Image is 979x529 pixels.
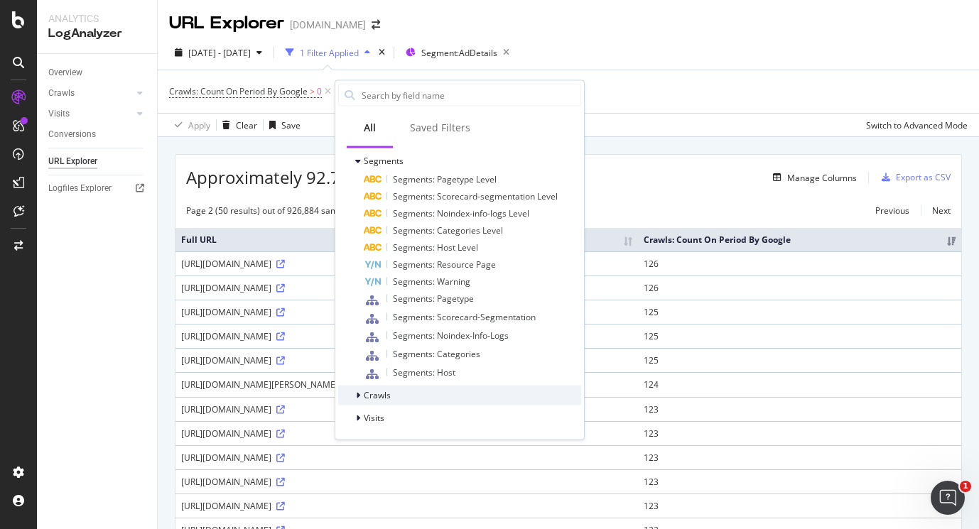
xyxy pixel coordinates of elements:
[638,493,961,518] td: 123
[181,330,632,342] div: [URL][DOMAIN_NAME]
[186,165,453,190] span: Approximately 92.7M URLs found
[181,403,632,415] div: [URL][DOMAIN_NAME]
[264,114,301,136] button: Save
[393,190,558,202] span: Segments: Scorecard-segmentation Level
[393,329,509,342] span: Segments: Noindex-Info-Logs
[410,121,470,135] div: Saved Filters
[876,166,951,189] button: Export as CSV
[638,421,961,445] td: 123
[638,300,961,324] td: 125
[169,85,308,97] span: Crawls: Count On Period By Google
[188,119,210,131] div: Apply
[181,476,632,488] div: [URL][DOMAIN_NAME]
[393,348,480,360] span: Segments: Categories
[181,258,632,270] div: [URL][DOMAIN_NAME]
[638,276,961,300] td: 126
[421,47,497,59] span: Segment: AdDetails
[169,41,268,64] button: [DATE] - [DATE]
[169,11,284,36] div: URL Explorer
[48,107,70,121] div: Visits
[48,127,147,142] a: Conversions
[48,154,97,169] div: URL Explorer
[48,181,147,196] a: Logfiles Explorer
[300,47,359,59] div: 1 Filter Applied
[393,241,478,253] span: Segments: Host Level
[364,412,384,424] span: Visits
[181,427,632,440] div: [URL][DOMAIN_NAME]
[317,82,322,102] span: 0
[393,276,470,288] span: Segments: Warning
[638,469,961,493] td: 123
[866,119,968,131] div: Switch to Advanced Mode
[310,85,315,97] span: >
[393,366,455,378] span: Segments: Host
[360,84,580,106] input: Search by field name
[787,172,857,184] div: Manage Columns
[864,200,921,221] a: Previous
[334,83,391,100] button: Add Filter
[393,293,474,305] span: Segments: Pagetype
[48,107,133,121] a: Visits
[638,348,961,372] td: 125
[181,282,632,294] div: [URL][DOMAIN_NAME]
[638,372,961,396] td: 124
[48,26,146,42] div: LogAnalyzer
[48,154,147,169] a: URL Explorer
[181,306,632,318] div: [URL][DOMAIN_NAME]
[860,114,968,136] button: Switch to Advanced Mode
[364,389,391,401] span: Crawls
[372,20,380,30] div: arrow-right-arrow-left
[181,452,632,464] div: [URL][DOMAIN_NAME]
[921,200,951,221] a: Next
[767,169,857,186] button: Manage Columns
[393,224,503,236] span: Segments: Categories Level
[960,481,971,492] span: 1
[48,181,112,196] div: Logfiles Explorer
[393,258,496,271] span: Segments: Resource Page
[48,86,75,101] div: Crawls
[376,45,388,60] div: times
[48,65,82,80] div: Overview
[364,121,376,135] div: All
[393,173,497,185] span: Segments: Pagetype Level
[364,155,404,167] span: Segments
[290,18,366,32] div: [DOMAIN_NAME]
[280,41,376,64] button: 1 Filter Applied
[169,114,210,136] button: Apply
[175,228,638,251] th: Full URL: activate to sort column ascending
[48,11,146,26] div: Analytics
[281,119,301,131] div: Save
[638,324,961,348] td: 125
[400,41,515,64] button: Segment:AdDetails
[638,445,961,469] td: 123
[181,378,632,391] div: [URL][DOMAIN_NAME][PERSON_NAME][PERSON_NAME]
[393,207,529,219] span: Segments: Noindex-info-logs Level
[393,311,536,323] span: Segments: Scorecard-Segmentation
[181,500,632,512] div: [URL][DOMAIN_NAME]
[188,47,251,59] span: [DATE] - [DATE]
[186,204,385,217] div: Page 2 (50 results) out of 926,884 sampled entries
[48,86,133,101] a: Crawls
[931,481,965,515] iframe: Intercom live chat
[638,397,961,421] td: 123
[896,171,951,183] div: Export as CSV
[217,114,257,136] button: Clear
[48,127,96,142] div: Conversions
[638,251,961,276] td: 126
[638,228,961,251] th: Crawls: Count On Period By Google: activate to sort column ascending
[181,354,632,366] div: [URL][DOMAIN_NAME]
[48,65,147,80] a: Overview
[236,119,257,131] div: Clear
